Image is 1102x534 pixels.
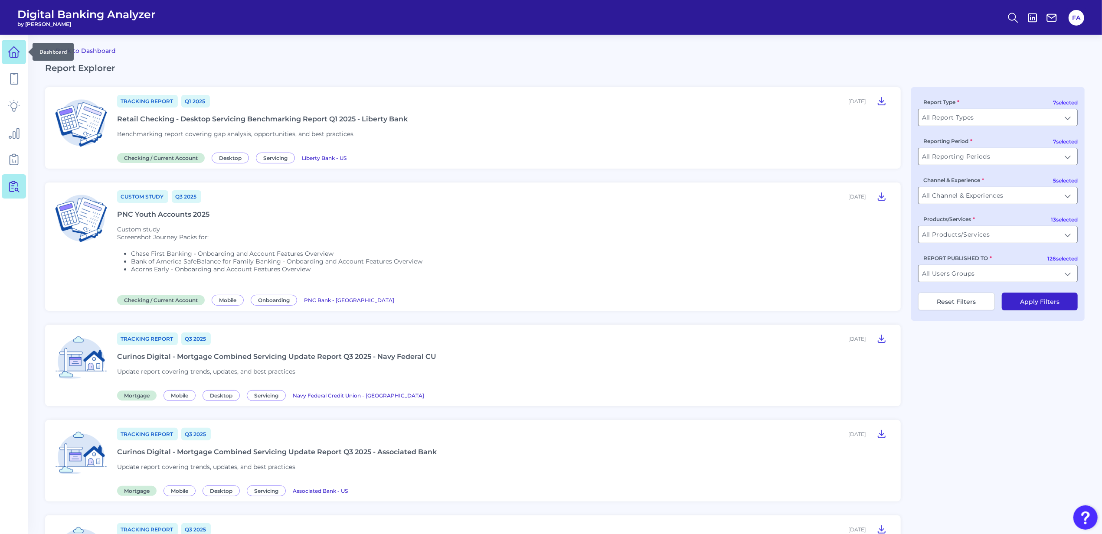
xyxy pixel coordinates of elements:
a: Servicing [247,391,289,399]
div: [DATE] [848,526,866,533]
label: Report Type [923,99,959,105]
div: Retail Checking - Desktop Servicing Benchmarking Report Q1 2025 - Liberty Bank [117,115,408,123]
div: [DATE] [848,193,866,200]
span: Checking / Current Account [117,153,205,163]
span: Liberty Bank - US [302,155,347,161]
label: Products/Services [923,216,975,222]
div: Curinos Digital - Mortgage Combined Servicing Update Report Q3 2025 - Navy Federal CU [117,352,436,361]
a: Onboarding [251,296,301,304]
li: Bank of America SafeBalance for Family Banking - Onboarding and Account Features Overview [131,257,422,265]
a: Mobile [164,391,199,399]
a: Q3 2025 [181,332,211,345]
span: Desktop [203,390,240,401]
li: Chase First Banking - Onboarding and Account Features Overview [131,250,422,257]
a: Desktop [203,486,243,495]
button: Retail Checking - Desktop Servicing Benchmarking Report Q1 2025 - Liberty Bank [873,94,890,108]
span: Navy Federal Credit Union - [GEOGRAPHIC_DATA] [293,392,424,399]
span: Mobile [164,390,196,401]
button: Apply Filters [1002,293,1078,310]
span: Associated Bank - US [293,488,348,494]
a: PNC Bank - [GEOGRAPHIC_DATA] [304,296,394,304]
span: by [PERSON_NAME] [17,21,156,27]
a: Back to Dashboard [45,46,116,56]
span: Custom study [117,225,160,233]
a: Custom Study [117,190,168,203]
span: Desktop [203,485,240,496]
span: Mobile [164,485,196,496]
img: Checking / Current Account [52,189,110,247]
span: Mortgage [117,486,157,496]
span: Desktop [212,153,249,163]
button: Open Resource Center [1073,505,1098,530]
button: FA [1069,10,1084,26]
a: Tracking Report [117,428,178,440]
span: Update report covering trends, updates, and best practices [117,368,295,375]
div: [DATE] [848,98,866,104]
a: Liberty Bank - US [302,153,347,162]
a: Checking / Current Account [117,153,208,162]
img: Checking / Current Account [52,94,110,152]
a: Checking / Current Account [117,296,208,304]
a: Desktop [212,153,252,162]
a: Q3 2025 [172,190,201,203]
a: Mortgage [117,391,160,399]
a: Associated Bank - US [293,486,348,495]
div: Curinos Digital - Mortgage Combined Servicing Update Report Q3 2025 - Associated Bank [117,448,437,456]
a: Navy Federal Credit Union - [GEOGRAPHIC_DATA] [293,391,424,399]
a: Q3 2025 [181,428,211,440]
div: Dashboard [33,43,74,61]
a: Tracking Report [117,95,178,107]
li: Acorns Early - Onboarding and Account Features Overview [131,265,422,273]
label: Channel & Experience [923,177,984,183]
a: Tracking Report [117,332,178,345]
h2: Report Explorer [45,63,1085,73]
label: REPORT PUBLISHED TO [923,255,992,261]
label: Reporting Period [923,138,972,144]
div: [DATE] [848,335,866,342]
span: Benchmarking report covering gap analysis, opportunities, and best practices [117,130,353,138]
span: Mortgage [117,391,157,400]
button: Curinos Digital - Mortgage Combined Servicing Update Report Q3 2025 - Navy Federal CU [873,332,890,345]
span: Servicing [247,485,286,496]
span: Update report covering trends, updates, and best practices [117,463,295,471]
a: Servicing [256,153,298,162]
a: Mortgage [117,486,160,495]
a: Mobile [164,486,199,495]
span: Servicing [247,390,286,401]
a: Desktop [203,391,243,399]
span: Onboarding [251,295,297,306]
span: Digital Banking Analyzer [17,8,156,21]
p: Screenshot Journey Packs for: [117,233,422,241]
img: Mortgage [52,332,110,390]
button: Reset Filters [918,293,995,310]
img: Mortgage [52,427,110,485]
a: Mobile [212,296,247,304]
a: Q1 2025 [181,95,210,107]
div: PNC Youth Accounts 2025 [117,210,209,218]
a: Servicing [247,486,289,495]
span: PNC Bank - [GEOGRAPHIC_DATA] [304,297,394,303]
div: [DATE] [848,431,866,437]
span: Servicing [256,153,295,163]
button: Curinos Digital - Mortgage Combined Servicing Update Report Q3 2025 - Associated Bank [873,427,890,441]
span: Mobile [212,295,244,306]
span: Checking / Current Account [117,295,205,305]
